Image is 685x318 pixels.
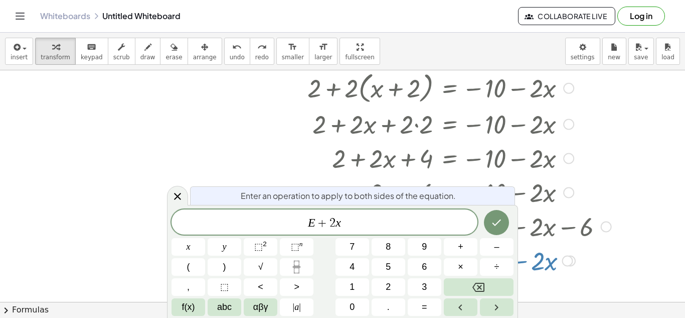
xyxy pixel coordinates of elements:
a: Whiteboards [40,11,90,21]
button: 4 [335,258,369,276]
button: 0 [335,298,369,316]
span: larger [314,54,332,61]
button: 8 [372,238,405,256]
span: 1 [350,280,355,294]
span: = [422,300,427,314]
button: erase [160,38,188,65]
button: transform [35,38,76,65]
span: settings [571,54,595,61]
span: fullscreen [345,54,374,61]
span: 2 [329,217,335,229]
button: 1 [335,278,369,296]
button: format_sizesmaller [276,38,309,65]
span: > [294,280,299,294]
button: Backspace [444,278,513,296]
button: Collaborate Live [518,7,615,25]
button: Square root [244,258,277,276]
button: , [172,278,205,296]
span: + [315,217,330,229]
span: 9 [422,240,427,254]
span: ⬚ [291,242,299,252]
span: insert [11,54,28,61]
span: a [293,300,301,314]
button: Left arrow [444,298,477,316]
button: Placeholder [208,278,241,296]
button: format_sizelarger [309,38,337,65]
span: abc [217,300,232,314]
button: 9 [408,238,441,256]
button: Greek alphabet [244,298,277,316]
button: Right arrow [480,298,513,316]
span: new [608,54,620,61]
span: 5 [386,260,391,274]
button: ) [208,258,241,276]
span: 2 [386,280,391,294]
span: 6 [422,260,427,274]
button: keyboardkeypad [75,38,108,65]
span: ) [223,260,226,274]
i: undo [232,41,242,53]
button: 2 [372,278,405,296]
i: redo [257,41,267,53]
span: x [187,240,191,254]
var: x [335,216,341,229]
i: format_size [288,41,297,53]
span: undo [230,54,245,61]
button: scrub [108,38,135,65]
span: keypad [81,54,103,61]
button: undoundo [224,38,250,65]
span: 3 [422,280,427,294]
span: – [494,240,499,254]
button: ( [172,258,205,276]
button: redoredo [250,38,274,65]
span: arrange [193,54,217,61]
button: . [372,298,405,316]
button: Less than [244,278,277,296]
button: new [602,38,626,65]
button: x [172,238,205,256]
span: redo [255,54,269,61]
span: . [387,300,390,314]
button: settings [565,38,600,65]
button: Equals [408,298,441,316]
button: arrange [188,38,222,65]
span: ⬚ [220,280,229,294]
button: 3 [408,278,441,296]
span: √ [258,260,263,274]
sup: n [299,240,303,248]
button: 6 [408,258,441,276]
button: load [656,38,680,65]
button: Divide [480,258,513,276]
span: | [299,302,301,312]
span: f(x) [182,300,195,314]
span: | [293,302,295,312]
span: y [223,240,227,254]
button: save [628,38,654,65]
span: load [661,54,674,61]
button: Minus [480,238,513,256]
span: ( [187,260,190,274]
span: save [634,54,648,61]
span: 0 [350,300,355,314]
button: Superscript [280,238,313,256]
span: smaller [282,54,304,61]
span: + [458,240,463,254]
var: E [308,216,315,229]
button: Done [484,210,509,235]
span: 8 [386,240,391,254]
button: draw [135,38,161,65]
span: Collaborate Live [527,12,607,21]
span: transform [41,54,70,61]
span: ÷ [494,260,499,274]
span: × [458,260,463,274]
button: Functions [172,298,205,316]
button: Times [444,258,477,276]
span: Enter an operation to apply to both sides of the equation. [241,190,456,202]
button: Fraction [280,258,313,276]
button: Squared [244,238,277,256]
span: 4 [350,260,355,274]
button: Toggle navigation [12,8,28,24]
button: Absolute value [280,298,313,316]
button: Alphabet [208,298,241,316]
sup: 2 [263,240,267,248]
